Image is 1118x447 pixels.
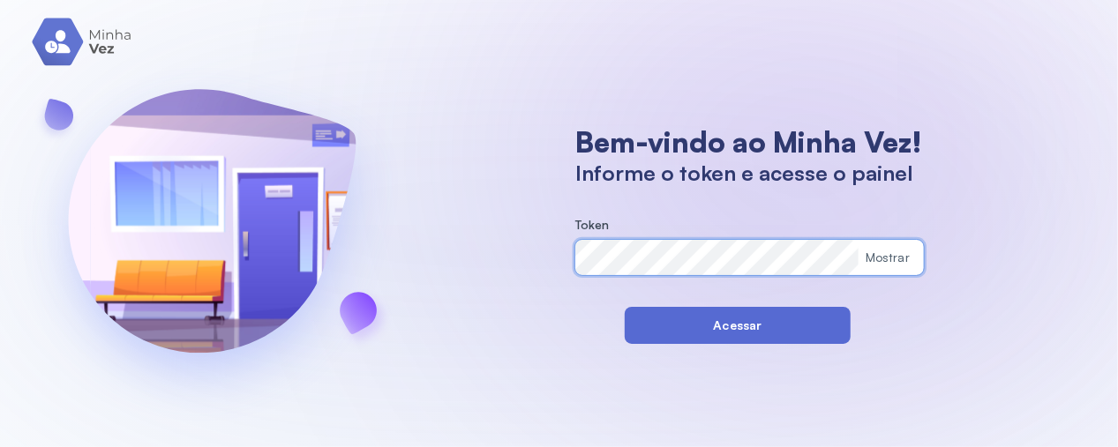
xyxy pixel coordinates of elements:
[21,42,402,426] img: banner-login.svg
[625,307,851,344] button: Acessar
[575,217,610,232] span: Token
[32,18,133,66] img: logo.svg
[575,160,924,186] h1: Informe o token e acesse o painel
[866,250,910,265] div: Mostrar
[575,124,924,160] h1: Bem-vindo ao Minha Vez!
